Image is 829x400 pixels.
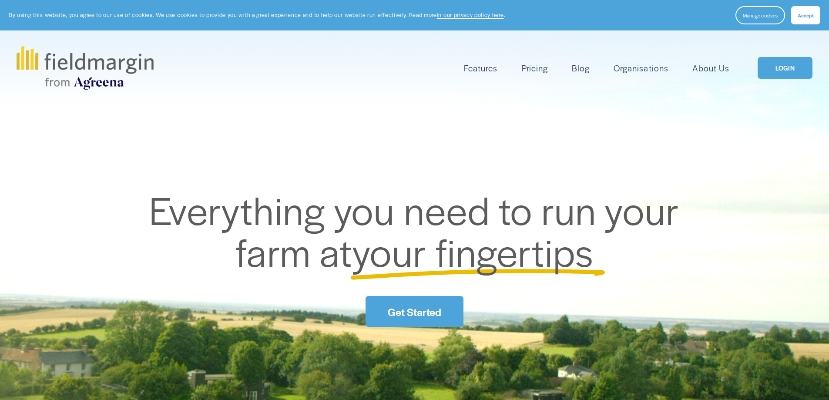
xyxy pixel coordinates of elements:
span: Manage cookies [743,12,778,19]
p: By using this website, you agree to our use of cookies. We use cookies to provide you with a grea... [9,11,505,19]
span: Features [464,62,497,74]
a: Get Started [366,296,463,327]
span: Everything you need to run your farm at [149,182,688,278]
a: in our privacy policy here [437,11,504,19]
span: your fingertips [352,224,594,278]
a: folder dropdown [464,61,497,75]
a: LOGIN [758,57,812,79]
button: Manage cookies [735,6,785,24]
a: Organisations [614,61,668,75]
img: fieldmargin.com [17,46,153,90]
button: Accept [791,6,820,24]
span: Accept [798,12,814,19]
a: Blog [572,61,590,75]
a: About Us [692,61,729,75]
a: Pricing [522,61,548,75]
